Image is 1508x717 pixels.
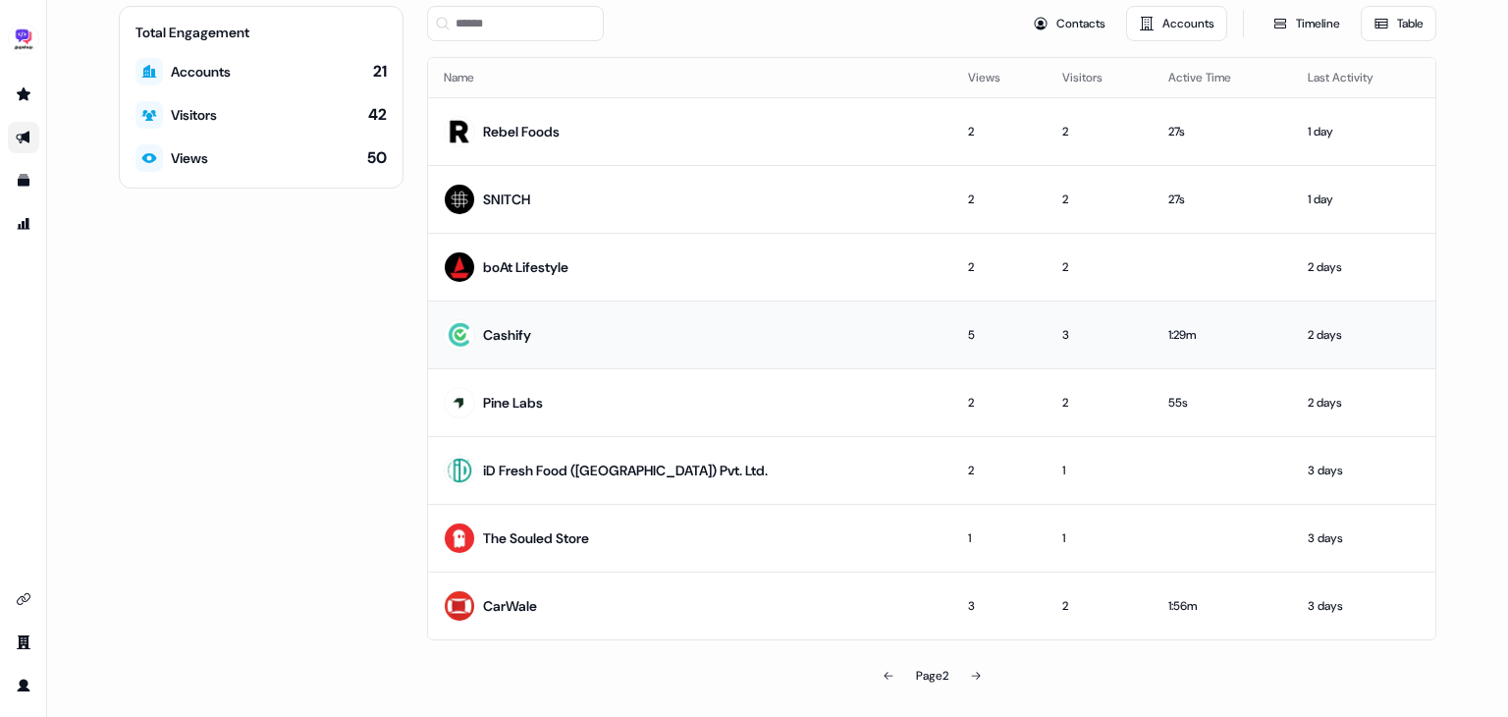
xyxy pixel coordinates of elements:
div: 2 [968,461,1031,480]
div: 5 [968,325,1031,345]
div: 27s [1168,190,1276,209]
div: 1 [1062,528,1137,548]
div: 27s [1168,122,1276,141]
div: 2 [968,122,1031,141]
div: 2 [1062,190,1137,209]
button: Contacts [1020,6,1118,41]
th: Views [952,58,1047,97]
div: SNITCH [483,190,530,209]
div: 2 [968,190,1031,209]
a: Go to prospects [8,79,39,110]
div: 3 [968,596,1031,616]
div: 2 [1062,596,1137,616]
div: 3 [1062,325,1137,345]
div: 2 [1062,393,1137,413]
div: 42 [368,104,387,126]
a: Go to templates [8,165,39,196]
div: Visitors [171,105,217,125]
div: 3 days [1308,596,1420,616]
div: 1 [1062,461,1137,480]
div: 1 day [1308,190,1420,209]
div: 2 [1062,122,1137,141]
div: 2 days [1308,257,1420,277]
a: Go to attribution [8,208,39,240]
div: 1:56m [1168,596,1276,616]
div: 50 [367,147,387,169]
div: The Souled Store [483,528,589,548]
div: 2 [968,393,1031,413]
div: 2 days [1308,393,1420,413]
div: 21 [373,61,387,83]
a: Go to team [8,627,39,658]
div: 1 [968,528,1031,548]
div: Page 2 [916,666,948,686]
div: 1 day [1308,122,1420,141]
div: Views [171,148,208,168]
div: Pine Labs [483,393,543,413]
button: Table [1361,6,1436,41]
div: Rebel Foods [483,122,560,141]
th: Active Time [1153,58,1292,97]
div: boAt Lifestyle [483,257,568,277]
div: 2 days [1308,325,1420,345]
div: 3 days [1308,528,1420,548]
th: Visitors [1047,58,1153,97]
div: Cashify [483,325,531,345]
th: Last Activity [1292,58,1435,97]
div: 3 days [1308,461,1420,480]
a: Go to outbound experience [8,122,39,153]
div: 1:29m [1168,325,1276,345]
a: Go to profile [8,670,39,701]
th: Name [428,58,952,97]
div: 2 [968,257,1031,277]
button: Timeline [1260,6,1353,41]
div: iD Fresh Food ([GEOGRAPHIC_DATA]) Pvt. Ltd. [483,461,768,480]
div: 2 [1062,257,1137,277]
div: Accounts [171,62,231,82]
div: Total Engagement [135,23,387,42]
a: Go to integrations [8,583,39,615]
div: 55s [1168,393,1276,413]
div: CarWale [483,596,537,616]
button: Accounts [1126,6,1227,41]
